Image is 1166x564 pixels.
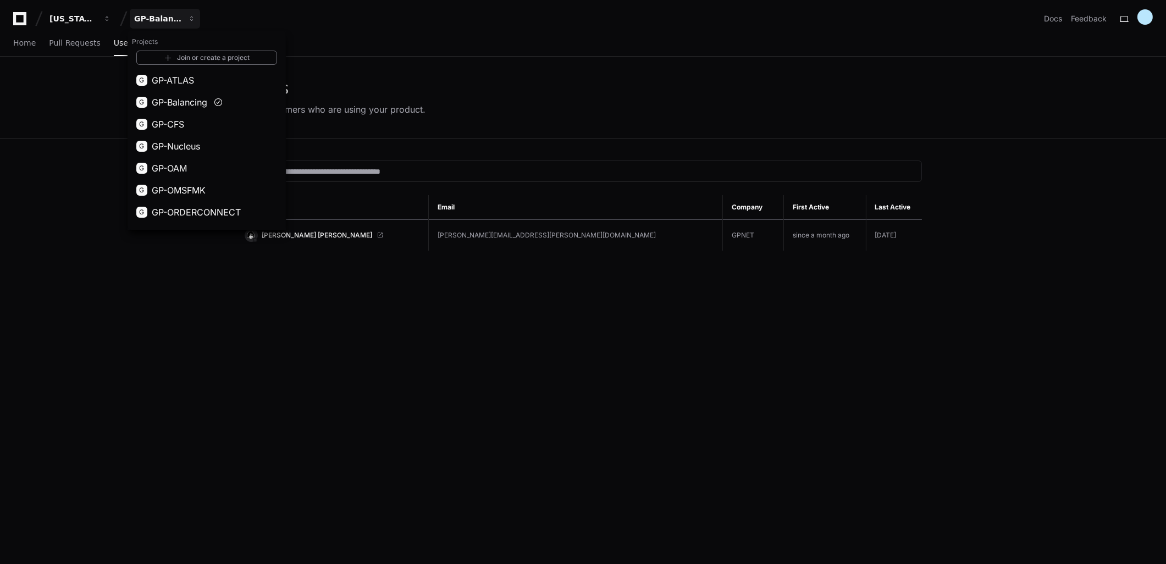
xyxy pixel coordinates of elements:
a: Join or create a project [136,51,277,65]
span: [PERSON_NAME] [PERSON_NAME] [262,231,373,240]
div: [US_STATE] Pacific [49,13,97,24]
td: GPNET [723,220,784,251]
span: Pull Requests [49,40,100,46]
th: Company [723,195,784,220]
a: Home [13,31,36,56]
span: Users [114,40,135,46]
span: Home [13,40,36,46]
div: G [136,75,147,86]
img: 15.svg [246,230,256,240]
span: GP-OMSFMK [152,184,206,197]
h1: Projects [128,33,286,51]
div: [US_STATE] Pacific [128,31,286,230]
a: [PERSON_NAME] [PERSON_NAME] [245,229,420,242]
a: Pull Requests [49,31,100,56]
div: G [136,207,147,218]
td: [DATE] [866,220,921,251]
div: G [136,163,147,174]
div: Users [245,79,426,98]
td: [PERSON_NAME][EMAIL_ADDRESS][PERSON_NAME][DOMAIN_NAME] [429,220,723,251]
span: GP-CFS [152,118,184,131]
th: Name [245,195,429,220]
td: since a month ago [784,220,866,251]
th: Last Active [866,195,921,220]
div: G [136,97,147,108]
div: G [136,185,147,196]
span: GP-ATLAS [152,74,194,87]
th: Email [429,195,723,220]
span: GP-Nucleus [152,140,200,153]
span: GP-OAM [152,162,187,175]
div: G [136,141,147,152]
a: Docs [1044,13,1062,24]
div: The customers who are using your product. [245,103,426,116]
span: GP-ORDERCONNECT [152,206,241,219]
span: GP-Balancing [152,96,207,109]
button: Feedback [1071,13,1107,24]
button: GP-Balancing [130,9,200,29]
button: [US_STATE] Pacific [45,9,115,29]
div: GP-Balancing [134,13,181,24]
th: First Active [784,195,866,220]
div: G [136,119,147,130]
a: Users [114,31,135,56]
